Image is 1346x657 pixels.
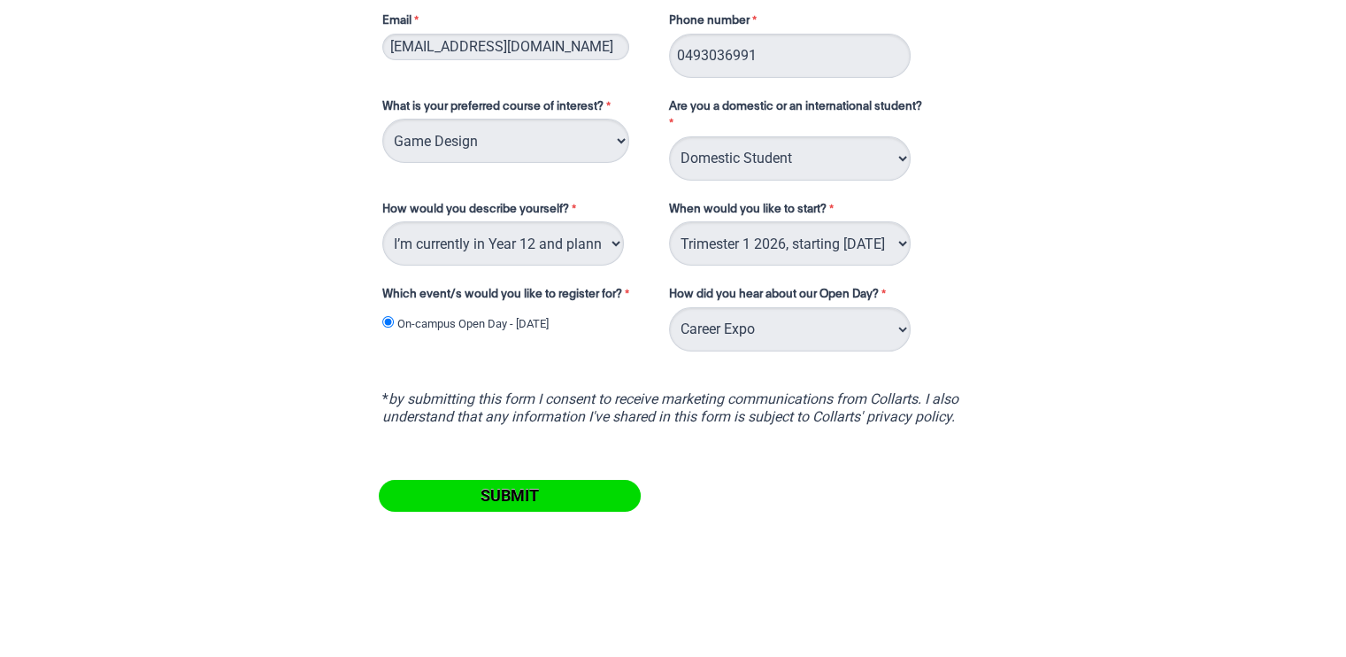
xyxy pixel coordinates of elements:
input: Submit [379,480,641,512]
label: How did you hear about our Open Day? [669,286,890,307]
select: How did you hear about our Open Day? [669,307,911,352]
label: Email [382,12,651,34]
label: How would you describe yourself? [382,201,651,222]
select: Are you a domestic or an international student? [669,136,911,181]
select: What is your preferred course of interest? [382,119,629,163]
label: On-campus Open Day - [DATE] [397,315,549,333]
select: How would you describe yourself? [382,221,624,266]
input: Phone number [669,34,911,78]
span: Are you a domestic or an international student? [669,101,922,112]
label: What is your preferred course of interest? [382,98,651,120]
select: When would you like to start? [669,221,911,266]
i: by submitting this form I consent to receive marketing communications from Collarts. I also under... [382,390,958,425]
label: Which event/s would you like to register for? [382,286,651,307]
input: Email [382,34,629,60]
label: Phone number [669,12,761,34]
label: When would you like to start? [669,201,950,222]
